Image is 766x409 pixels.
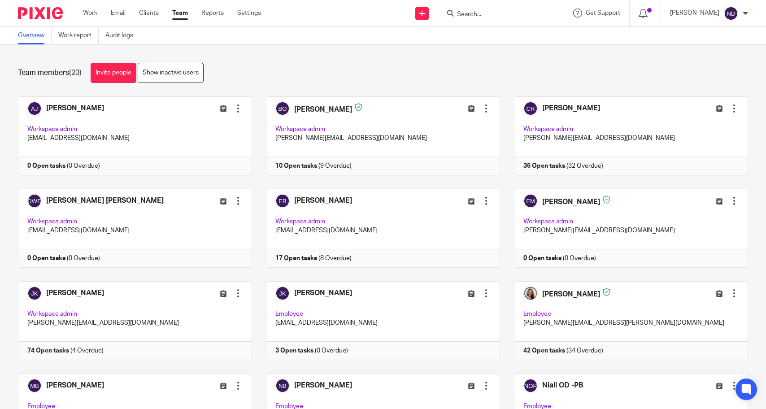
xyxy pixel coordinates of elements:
img: Pixie [18,7,63,19]
a: Work [83,9,97,17]
a: Reports [201,9,224,17]
h1: Team members [18,68,82,78]
span: (23) [69,69,82,76]
a: Invite people [91,63,136,83]
a: Team [172,9,188,17]
a: Clients [139,9,159,17]
a: Settings [237,9,261,17]
input: Search [456,11,537,19]
p: [PERSON_NAME] [670,9,719,17]
a: Audit logs [105,27,140,44]
a: Show inactive users [138,63,204,83]
span: Get Support [586,10,620,16]
a: Work report [58,27,99,44]
a: Overview [18,27,52,44]
img: svg%3E [724,6,738,21]
a: Email [111,9,126,17]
